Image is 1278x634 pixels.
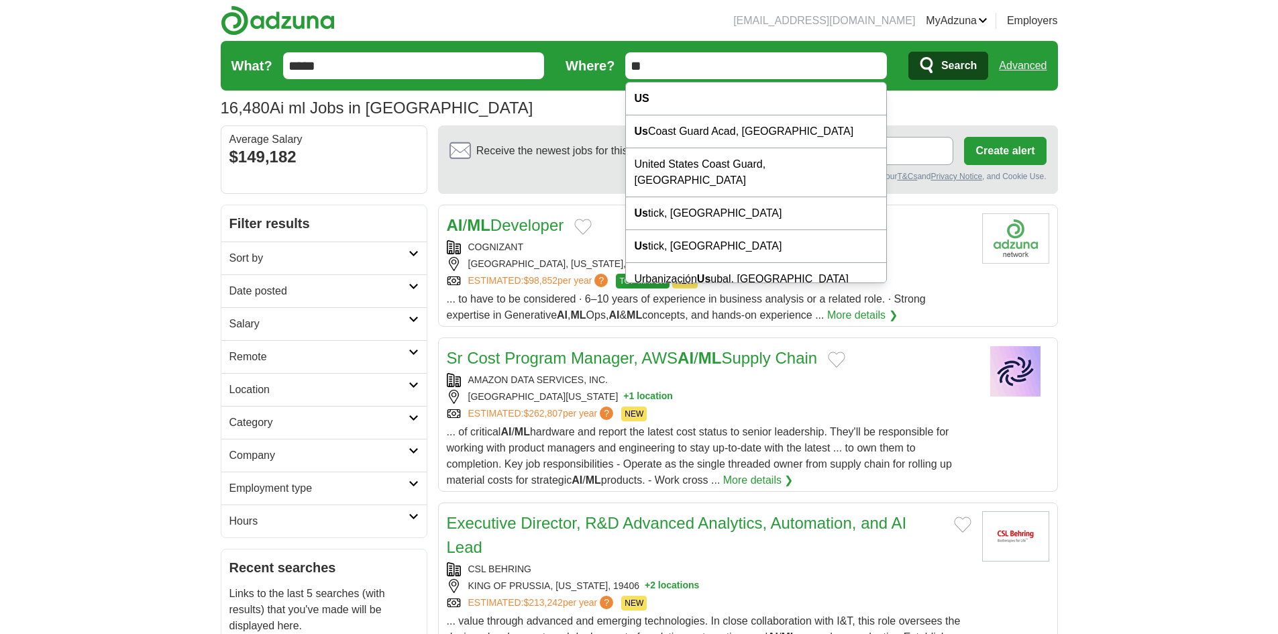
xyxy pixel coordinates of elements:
[600,407,613,420] span: ?
[982,511,1049,562] img: CSL Behring logo
[645,579,650,593] span: +
[229,558,419,578] h2: Recent searches
[908,52,988,80] button: Search
[231,56,272,76] label: What?
[930,172,982,181] a: Privacy Notice
[468,242,523,252] a: COGNIZANT
[570,309,586,321] strong: ML
[447,514,907,556] a: Executive Director, R&D Advanced Analytics, Automation, and AI Lead
[626,263,886,296] div: Urbanización ubal, [GEOGRAPHIC_DATA]
[468,564,531,574] a: CSL BEHRING
[678,349,694,367] strong: AI
[221,373,427,406] a: Location
[447,426,952,486] span: ... of critical / hardware and report the latest cost status to senior leadership. They'll be res...
[229,316,409,332] h2: Salary
[229,283,409,299] h2: Date posted
[964,137,1046,165] button: Create alert
[828,352,845,368] button: Add to favorite jobs
[229,145,419,169] div: $149,182
[697,273,710,284] strong: Us
[626,197,886,230] div: tick, [GEOGRAPHIC_DATA]
[447,390,971,404] div: [GEOGRAPHIC_DATA][US_STATE]
[229,513,409,529] h2: Hours
[221,5,335,36] img: Adzuna logo
[954,517,971,533] button: Add to favorite jobs
[623,390,629,404] span: +
[468,407,617,421] a: ESTIMATED:$262,807per year?
[557,309,568,321] strong: AI
[221,242,427,274] a: Sort by
[634,207,647,219] strong: Us
[623,390,673,404] button: +1 location
[523,275,557,286] span: $98,852
[221,472,427,505] a: Employment type
[221,439,427,472] a: Company
[221,96,270,120] span: 16,480
[229,586,419,634] p: Links to the last 5 searches (with results) that you've made will be displayed here.
[941,52,977,79] span: Search
[634,240,647,252] strong: Us
[634,125,647,137] strong: Us
[926,13,988,29] a: MyAdzuna
[229,447,409,464] h2: Company
[221,274,427,307] a: Date posted
[608,309,619,321] strong: AI
[586,474,601,486] strong: ML
[627,309,642,321] strong: ML
[1007,13,1058,29] a: Employers
[616,274,669,288] span: TOP MATCH
[523,408,562,419] span: $262,807
[467,216,490,234] strong: ML
[447,579,971,593] div: KING OF PRUSSIA, [US_STATE], 19406
[645,579,699,593] button: +2 locations
[229,480,409,496] h2: Employment type
[221,307,427,340] a: Salary
[447,349,818,367] a: Sr Cost Program Manager, AWSAI/MLSupply Chain
[447,216,564,234] a: AI/MLDeveloper
[447,216,463,234] strong: AI
[447,373,971,387] div: AMAZON DATA SERVICES, INC.
[229,382,409,398] h2: Location
[515,426,530,437] strong: ML
[447,293,926,321] span: ... to have to be considered · 6–10 years of experience in business analysis or a related role. ·...
[221,99,533,117] h1: Ai ml Jobs in [GEOGRAPHIC_DATA]
[449,170,1047,182] div: By creating an alert, you agree to our and , and Cookie Use.
[229,349,409,365] h2: Remote
[447,257,971,271] div: [GEOGRAPHIC_DATA], [US_STATE], 06112
[574,219,592,235] button: Add to favorite jobs
[221,340,427,373] a: Remote
[600,596,613,609] span: ?
[221,505,427,537] a: Hours
[500,426,511,437] strong: AI
[723,472,794,488] a: More details ❯
[594,274,608,287] span: ?
[221,406,427,439] a: Category
[468,274,611,288] a: ESTIMATED:$98,852per year?
[572,474,582,486] strong: AI
[634,93,649,104] strong: US
[626,115,886,148] div: Coast Guard Acad, [GEOGRAPHIC_DATA]
[827,307,898,323] a: More details ❯
[982,346,1049,397] img: Company logo
[468,596,617,611] a: ESTIMATED:$213,242per year?
[982,213,1049,264] img: Cognizant logo
[229,250,409,266] h2: Sort by
[733,13,915,29] li: [EMAIL_ADDRESS][DOMAIN_NAME]
[229,134,419,145] div: Average Salary
[621,407,647,421] span: NEW
[221,205,427,242] h2: Filter results
[476,143,706,159] span: Receive the newest jobs for this search :
[566,56,615,76] label: Where?
[897,172,917,181] a: T&Cs
[626,148,886,197] div: United States Coast Guard, [GEOGRAPHIC_DATA]
[999,52,1047,79] a: Advanced
[229,415,409,431] h2: Category
[621,596,647,611] span: NEW
[523,597,562,608] span: $213,242
[698,349,722,367] strong: ML
[626,230,886,263] div: tick, [GEOGRAPHIC_DATA]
